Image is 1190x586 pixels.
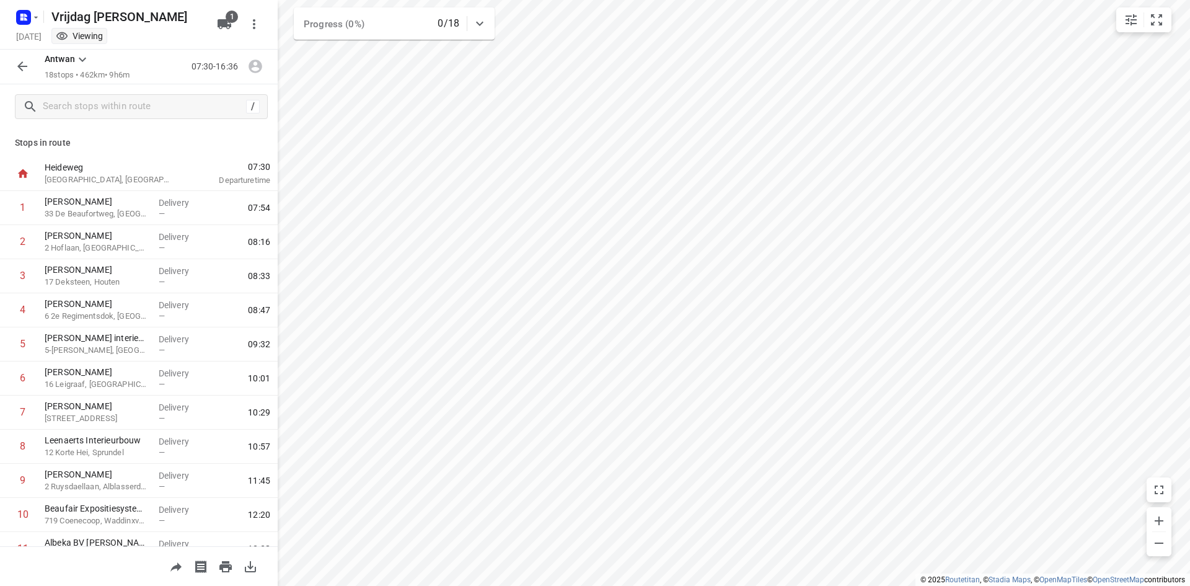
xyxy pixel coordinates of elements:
[159,367,205,380] p: Delivery
[45,276,149,288] p: 17 Deksteen, Houten
[226,11,238,23] span: 1
[159,504,205,516] p: Delivery
[45,378,149,391] p: 16 Leigraaf, [GEOGRAPHIC_DATA]
[192,60,243,73] p: 07:30-16:36
[159,448,165,457] span: —
[45,310,149,322] p: 6 2e Regimentsdok, Nieuwegein
[45,53,75,66] p: Antwan
[45,412,149,425] p: [STREET_ADDRESS]
[45,502,149,515] p: Beaufair Expositiesystemen
[45,344,149,357] p: 5-C Everdenberg, Oosterhout
[20,304,25,316] div: 4
[159,209,165,218] span: —
[438,16,459,31] p: 0/18
[243,60,268,72] span: Route unassigned
[159,482,165,491] span: —
[246,100,260,113] div: /
[188,161,270,173] span: 07:30
[45,195,149,208] p: [PERSON_NAME]
[45,298,149,310] p: [PERSON_NAME]
[248,304,270,316] span: 08:47
[212,12,237,37] button: 1
[159,265,205,277] p: Delivery
[1116,7,1171,32] div: small contained button group
[248,338,270,350] span: 09:32
[248,543,270,555] span: 12:38
[20,270,25,282] div: 3
[248,270,270,282] span: 08:33
[159,277,165,286] span: —
[20,372,25,384] div: 6
[56,30,103,42] div: You are currently in view mode. To make any changes, go to edit project.
[248,406,270,419] span: 10:29
[20,236,25,247] div: 2
[1093,575,1144,584] a: OpenStreetMap
[159,401,205,414] p: Delivery
[248,508,270,521] span: 12:20
[45,515,149,527] p: 719 Coenecoop, Waddinxveen
[45,242,149,254] p: 2 Hoflaan, [GEOGRAPHIC_DATA]
[294,7,495,40] div: Progress (0%)0/18
[1144,7,1169,32] button: Fit zoom
[304,19,364,30] span: Progress (0%)
[45,434,149,446] p: Leenaerts Interieurbouw
[159,538,205,550] p: Delivery
[248,474,270,487] span: 11:45
[159,299,205,311] p: Delivery
[17,543,29,554] div: 11
[17,508,29,520] div: 10
[159,414,165,423] span: —
[43,97,246,117] input: Search stops within route
[45,468,149,481] p: [PERSON_NAME]
[45,446,149,459] p: 12 Korte Hei, Sprundel
[159,333,205,345] p: Delivery
[188,174,270,187] p: Departure time
[1039,575,1087,584] a: OpenMapTiles
[164,560,188,572] span: Share route
[248,372,270,384] span: 10:01
[188,560,213,572] span: Print shipping labels
[45,69,130,81] p: 18 stops • 462km • 9h6m
[159,469,205,482] p: Delivery
[15,136,263,149] p: Stops in route
[45,481,149,493] p: 2 Ruysdaellaan, Alblasserdam
[159,311,165,321] span: —
[20,338,25,350] div: 5
[248,236,270,248] span: 08:16
[45,161,174,174] p: Heideweg
[159,243,165,252] span: —
[213,560,238,572] span: Print route
[238,560,263,572] span: Download route
[159,231,205,243] p: Delivery
[45,264,149,276] p: [PERSON_NAME]
[920,575,1185,584] li: © 2025 , © , © © contributors
[248,440,270,453] span: 10:57
[45,536,149,549] p: Albeka BV Kris van Dongen
[242,12,267,37] button: More
[159,345,165,355] span: —
[45,366,149,378] p: [PERSON_NAME]
[45,400,149,412] p: [PERSON_NAME]
[45,208,149,220] p: 33 De Beaufortweg, [GEOGRAPHIC_DATA]
[248,202,270,214] span: 07:54
[945,575,980,584] a: Routetitan
[20,440,25,452] div: 8
[20,474,25,486] div: 9
[45,229,149,242] p: [PERSON_NAME]
[1119,7,1144,32] button: Map settings
[45,332,149,344] p: Anselm Oome interieurbouw Sven Oome
[159,197,205,209] p: Delivery
[45,174,174,186] p: [GEOGRAPHIC_DATA], [GEOGRAPHIC_DATA]
[159,435,205,448] p: Delivery
[159,516,165,525] span: —
[989,575,1031,584] a: Stadia Maps
[20,406,25,418] div: 7
[159,380,165,389] span: —
[20,202,25,213] div: 1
